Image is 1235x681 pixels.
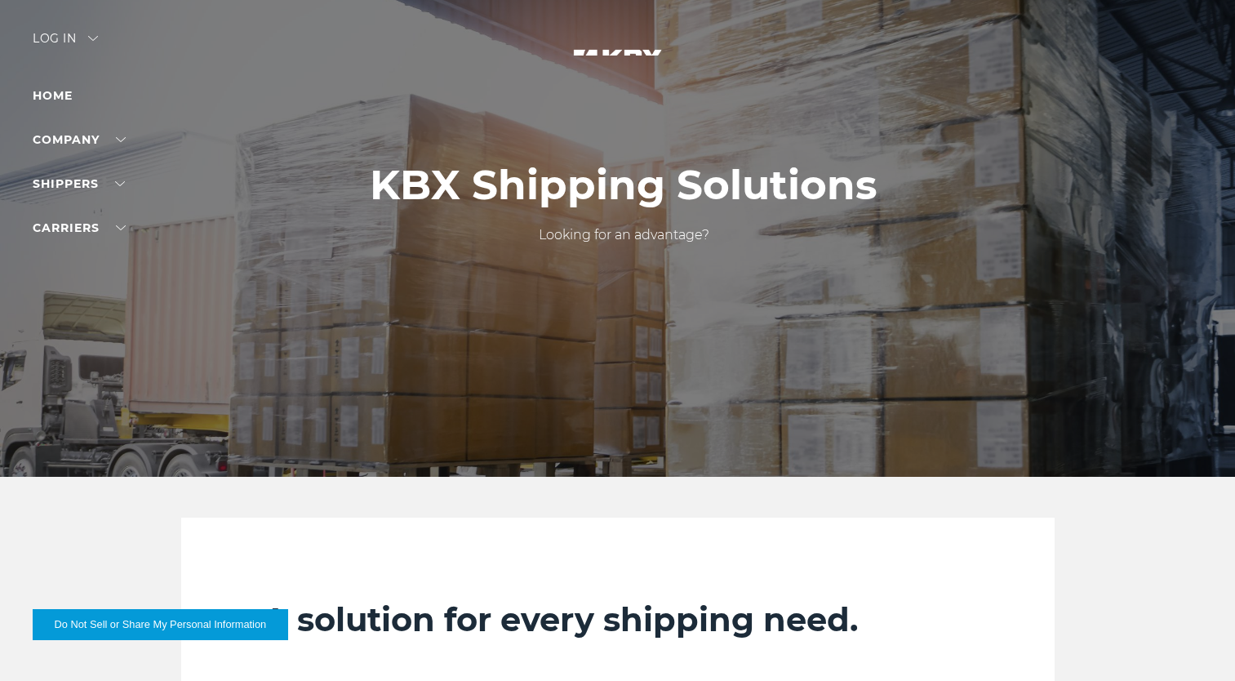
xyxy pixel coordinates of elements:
a: Company [33,132,126,147]
img: kbx logo [557,33,679,105]
img: arrow [88,36,98,41]
a: Home [33,88,73,103]
button: Do Not Sell or Share My Personal Information [33,609,288,640]
a: Technology [33,265,124,279]
div: Log in [33,33,98,56]
p: Looking for an advantage? [370,225,877,245]
a: Carriers [33,220,126,235]
h1: KBX Shipping Solutions [370,162,877,209]
h2: A solution for every shipping need. [263,599,973,640]
a: SHIPPERS [33,176,125,191]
